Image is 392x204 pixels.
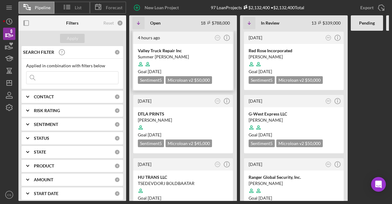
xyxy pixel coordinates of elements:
[249,35,262,40] time: 2025-10-03 18:21
[214,34,222,42] button: CS
[3,189,15,201] button: CS
[75,5,82,10] span: List
[216,100,219,102] text: CS
[7,193,11,197] text: CS
[249,117,339,123] div: [PERSON_NAME]
[67,34,78,43] div: Apply
[138,180,228,186] div: TSEDEVDORJ BOLDBAATAR
[249,162,262,167] time: 2025-09-29 19:11
[243,31,345,91] a: [DATE]BMRed Rose Incorporated[PERSON_NAME]Goal [DATE]Sentiment5Microloan v2 $50,000
[261,21,279,25] b: In Review
[106,5,122,10] span: Forecast
[138,69,161,74] span: Goal
[243,94,345,154] a: [DATE]BMG-West Express LLC[PERSON_NAME]Goal [DATE]Sentiment5Microloan v2 $50,000
[117,20,123,26] div: 0
[60,34,85,43] button: Apply
[66,21,78,25] b: Filters
[35,5,50,10] span: Pipeline
[26,63,118,68] div: Applied in combination with filters below
[114,163,120,169] div: 0
[138,174,228,180] div: HU TRANS LLC
[249,69,272,74] span: Goal
[324,97,333,105] button: BM
[249,139,275,147] div: Sentiment 5
[114,49,120,55] div: 0
[249,98,262,104] time: 2025-09-29 21:00
[194,77,210,83] span: $50,000
[305,141,321,146] span: $50,000
[138,132,161,137] span: Goal
[354,2,389,14] button: Export
[132,31,234,91] a: 4 hours agoCSValley Truck Repair IncSummer [PERSON_NAME]Goal [DATE]Sentiment5Microloan v2 $50,000
[249,48,339,54] div: Red Rose Incorporated
[34,94,54,99] b: CONTACT
[34,122,58,127] b: SENTIMENT
[249,132,272,137] span: Goal
[305,77,321,83] span: $50,000
[114,94,120,100] div: 0
[249,180,339,186] div: [PERSON_NAME]
[138,195,161,201] span: Goal
[327,163,330,165] text: BM
[258,132,272,137] time: 11/08/2025
[249,195,272,201] span: Goal
[216,37,219,39] text: CS
[114,122,120,127] div: 0
[150,21,161,25] b: Open
[138,76,164,84] div: Sentiment 5
[145,2,179,14] div: New Loan Project
[166,139,212,147] div: Microloan v2
[114,191,120,196] div: 0
[258,195,272,201] time: 11/10/2025
[114,177,120,182] div: 0
[214,160,222,169] button: CS
[132,94,234,154] a: [DATE]CSDTLA PRINTS[PERSON_NAME]Goal [DATE]Sentiment5Microloan v2 $45,000
[138,98,151,104] time: 2025-10-06 20:39
[148,195,161,201] time: 11/16/2025
[311,20,341,25] div: 13 $339,000
[148,132,161,137] time: 11/20/2025
[166,76,212,84] div: Microloan v2
[249,54,339,60] div: [PERSON_NAME]
[114,108,120,113] div: 0
[114,135,120,141] div: 0
[258,69,272,74] time: 10/26/2025
[249,174,339,180] div: Ranger Global Security, Inc.
[249,111,339,117] div: G-West Express LLC
[324,34,333,42] button: BM
[194,141,210,146] span: $45,000
[242,5,270,10] div: $2,132,400
[216,163,219,165] text: CS
[201,20,230,25] div: 18 $788,000
[138,54,228,60] div: Summer [PERSON_NAME]
[34,108,60,113] b: RISK RATING
[214,97,222,105] button: CS
[276,139,323,147] div: Microloan v2
[34,191,58,196] b: START DATE
[249,76,275,84] div: Sentiment 5
[114,149,120,155] div: 0
[138,111,228,117] div: DTLA PRINTS
[138,48,228,54] div: Valley Truck Repair Inc
[138,139,164,147] div: Sentiment 5
[34,150,46,155] b: STATE
[23,50,54,55] b: SEARCH FILTER
[327,37,330,39] text: BM
[129,2,185,14] button: New Loan Project
[138,162,151,167] time: 2025-10-06 16:58
[34,163,54,168] b: PRODUCT
[148,69,161,74] time: 11/10/2025
[34,177,53,182] b: AMOUNT
[359,21,375,25] b: Pending
[103,21,114,25] div: Reset
[324,160,333,169] button: BM
[360,2,374,14] div: Export
[327,100,330,102] text: BM
[138,117,228,123] div: [PERSON_NAME]
[34,136,49,141] b: STATUS
[138,35,160,40] time: 2025-10-07 17:54
[211,5,304,10] div: 97 Loan Projects • $2,132,400 Total
[276,76,323,84] div: Microloan v2
[371,177,386,192] div: Open Intercom Messenger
